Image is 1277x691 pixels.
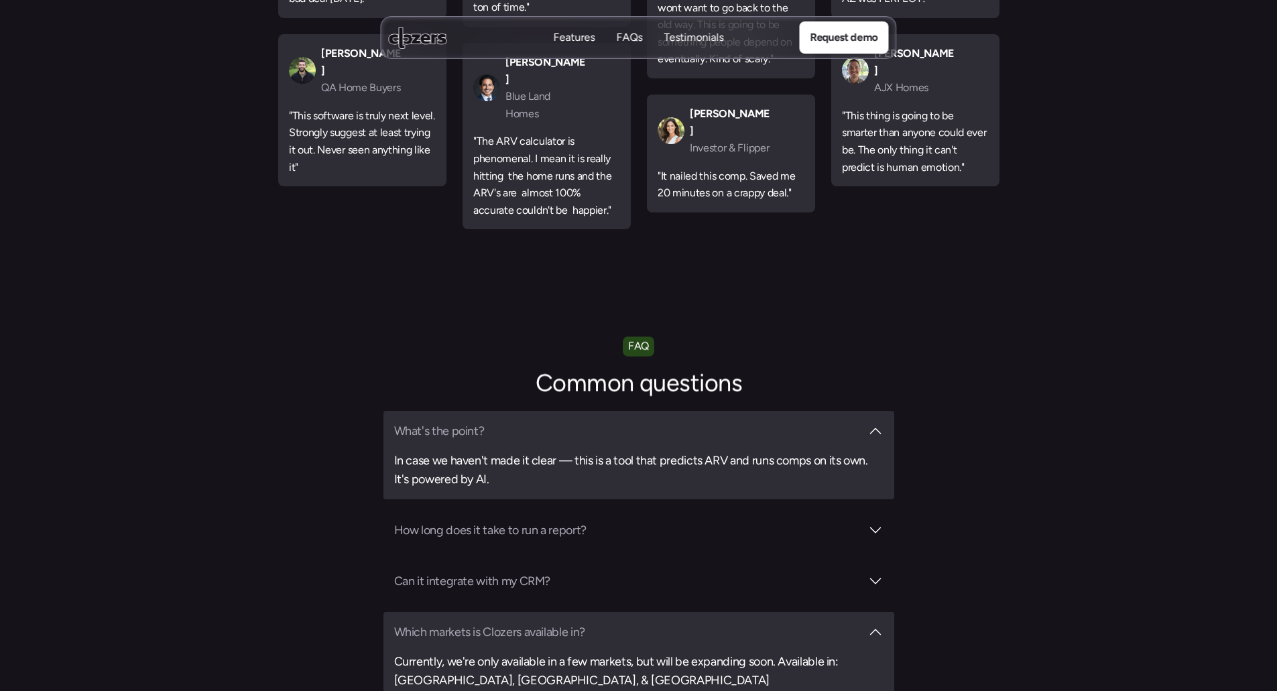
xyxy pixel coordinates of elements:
[664,45,724,60] p: Testimonials
[554,30,595,46] a: FeaturesFeatures
[554,30,595,45] p: Features
[842,107,989,176] p: "This thing is going to be smarter than anyone could ever be. The only thing it can't predict is ...
[321,79,402,97] p: QA Home Buyers
[658,168,804,202] p: "It nailed this comp. Saved me 20 minutes on a crappy deal."
[810,29,877,46] p: Request demo
[394,623,861,641] h3: Which markets is Clozers available in?
[664,30,724,45] p: Testimonials
[874,79,955,97] p: AJX Homes
[628,338,649,355] p: FAQ
[394,451,884,489] h3: In case we haven't made it clear — this is a tool that predicts ARV and runs comps on its own. It...
[394,422,861,440] h3: What's the point?
[473,133,620,218] p: "The ARV calculator is phenomenal. I mean it is really hitting the home runs and the ARV's are al...
[690,105,770,139] p: [PERSON_NAME]
[289,107,436,176] p: "This software is truly next level. Strongly suggest at least trying it out. Never seen anything ...
[554,45,595,60] p: Features
[394,572,861,590] h3: Can it integrate with my CRM?
[505,88,586,122] p: Blue Land Homes
[617,45,643,60] p: FAQs
[690,139,770,157] p: Investor & Flipper
[394,521,861,540] h3: How long does it take to run a report?
[799,21,888,54] a: Request demo
[394,652,884,690] h3: Currently, we're only available in a few markets, but will be expanding soon. Available in: [GEOG...
[617,30,643,46] a: FAQsFAQs
[664,30,724,46] a: TestimonialsTestimonials
[617,30,643,45] p: FAQs
[411,367,867,400] h2: Common questions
